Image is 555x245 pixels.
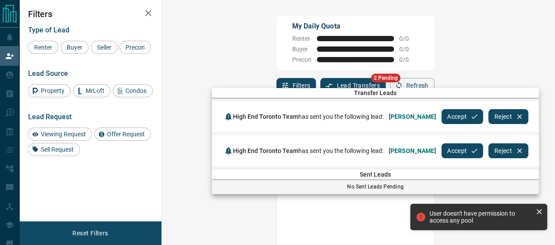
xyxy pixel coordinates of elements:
span: Transfer Leads [212,89,539,96]
span: has sent you the following lead: [233,113,383,120]
span: has sent you the following lead: [233,147,383,154]
button: Accept [441,143,483,158]
button: Reject [488,143,528,158]
span: High End Toronto Team [233,147,298,154]
p: No Sent Leads Pending [212,183,539,191]
span: Sent Leads [212,171,539,178]
span: [PERSON_NAME] [389,147,436,154]
span: High End Toronto Team [233,113,298,120]
button: Reject [488,109,528,124]
span: [PERSON_NAME] [389,113,436,120]
button: Accept [441,109,483,124]
div: User doesn't have permission to access any pool [430,210,532,224]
